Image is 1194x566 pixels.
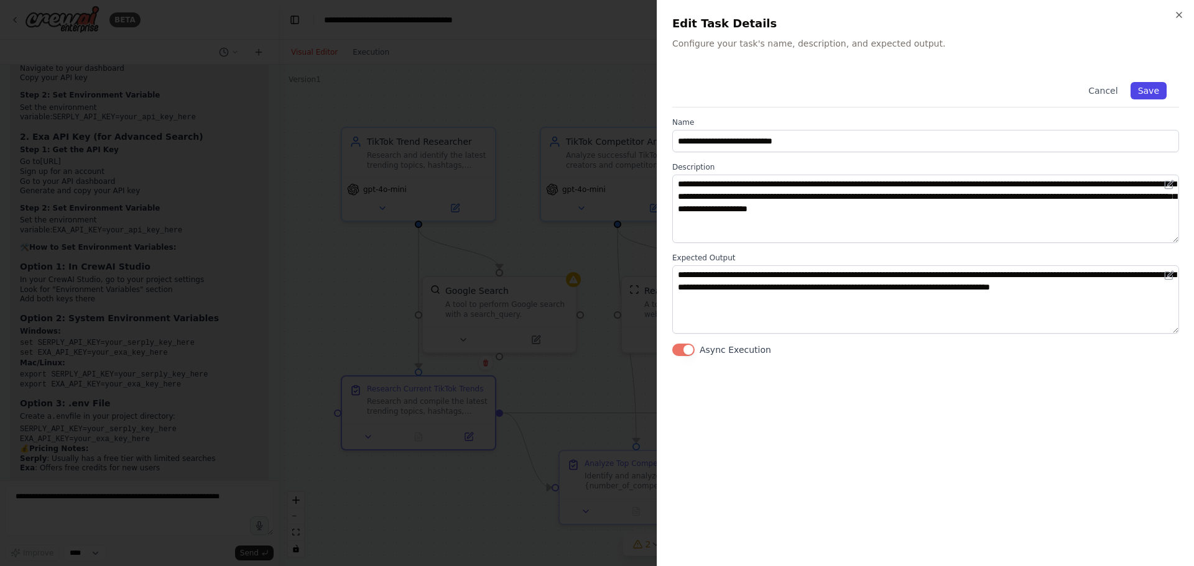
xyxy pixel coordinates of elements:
[700,344,771,356] label: Async Execution
[1131,82,1167,99] button: Save
[672,117,1179,127] label: Name
[1162,268,1177,283] button: Open in editor
[1081,82,1125,99] button: Cancel
[672,162,1179,172] label: Description
[672,253,1179,263] label: Expected Output
[672,15,1179,32] h2: Edit Task Details
[672,37,1179,50] p: Configure your task's name, description, and expected output.
[1162,177,1177,192] button: Open in editor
